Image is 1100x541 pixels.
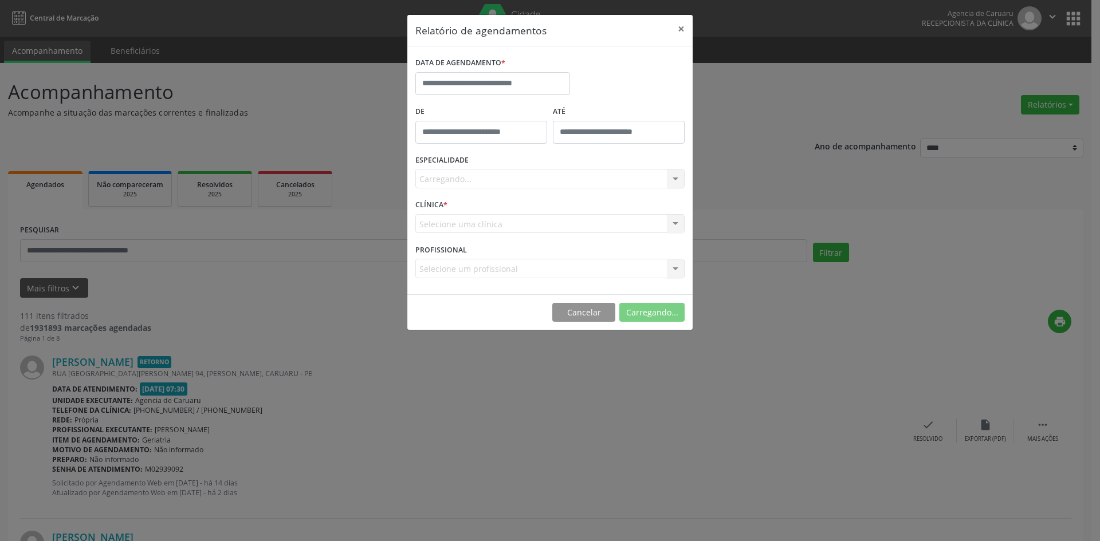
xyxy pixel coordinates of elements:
button: Cancelar [552,303,615,322]
label: ATÉ [553,103,685,121]
label: DATA DE AGENDAMENTO [415,54,505,72]
button: Close [670,15,693,43]
label: PROFISSIONAL [415,241,467,259]
button: Carregando... [619,303,685,322]
label: ESPECIALIDADE [415,152,469,169]
h5: Relatório de agendamentos [415,23,547,38]
label: CLÍNICA [415,196,447,214]
label: De [415,103,547,121]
